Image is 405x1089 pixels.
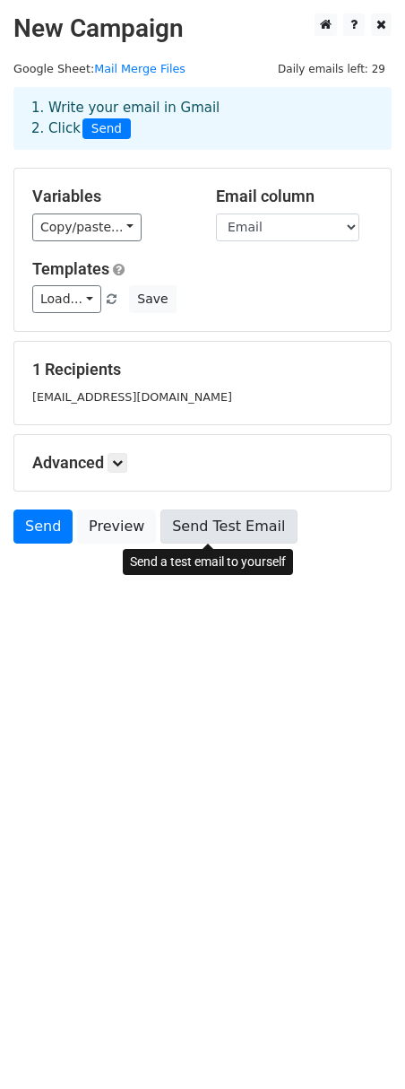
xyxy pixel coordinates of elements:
[32,285,101,313] a: Load...
[271,59,392,79] span: Daily emails left: 29
[32,390,232,404] small: [EMAIL_ADDRESS][DOMAIN_NAME]
[32,259,109,278] a: Templates
[13,510,73,544] a: Send
[271,62,392,75] a: Daily emails left: 29
[13,13,392,44] h2: New Campaign
[123,549,293,575] div: Send a test email to yourself
[216,187,373,206] h5: Email column
[315,1003,405,1089] iframe: Chat Widget
[94,62,185,75] a: Mail Merge Files
[32,213,142,241] a: Copy/paste...
[18,98,387,139] div: 1. Write your email in Gmail 2. Click
[13,62,185,75] small: Google Sheet:
[160,510,297,544] a: Send Test Email
[32,360,373,379] h5: 1 Recipients
[77,510,156,544] a: Preview
[32,453,373,473] h5: Advanced
[32,187,189,206] h5: Variables
[129,285,176,313] button: Save
[82,118,131,140] span: Send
